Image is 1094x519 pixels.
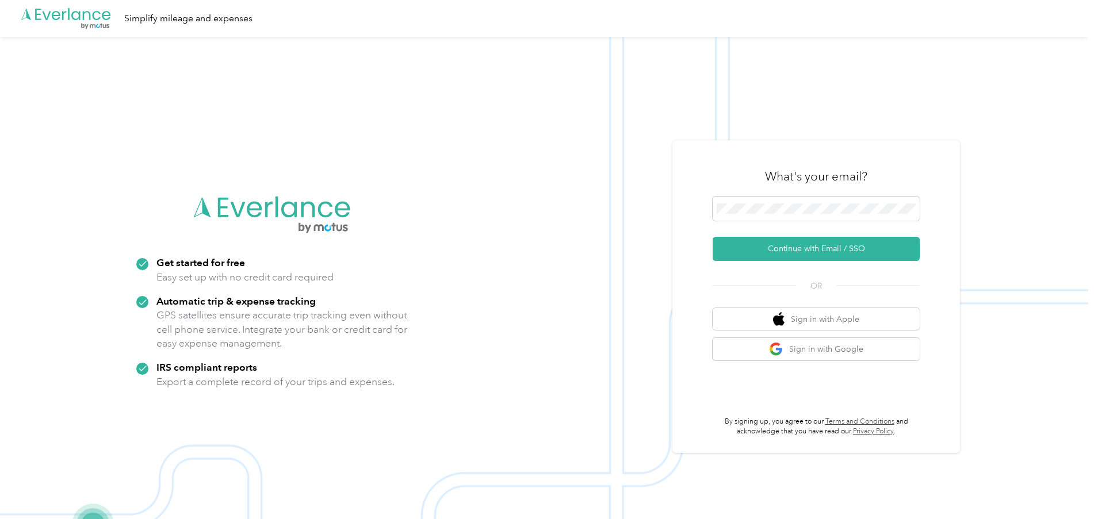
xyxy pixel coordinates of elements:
[156,375,395,389] p: Export a complete record of your trips and expenses.
[765,168,867,184] h3: What's your email?
[825,417,894,426] a: Terms and Conditions
[769,342,783,356] img: google logo
[156,270,334,285] p: Easy set up with no credit card required
[796,280,836,292] span: OR
[713,417,920,437] p: By signing up, you agree to our and acknowledge that you have read our .
[156,295,316,307] strong: Automatic trip & expense tracking
[853,427,894,436] a: Privacy Policy
[156,361,257,373] strong: IRS compliant reports
[713,308,920,330] button: apple logoSign in with Apple
[124,11,253,26] div: Simplify mileage and expenses
[156,308,408,351] p: GPS satellites ensure accurate trip tracking even without cell phone service. Integrate your bank...
[773,312,785,326] img: apple logo
[713,338,920,360] button: google logoSign in with Google
[156,256,245,268] strong: Get started for free
[713,237,920,261] button: Continue with Email / SSO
